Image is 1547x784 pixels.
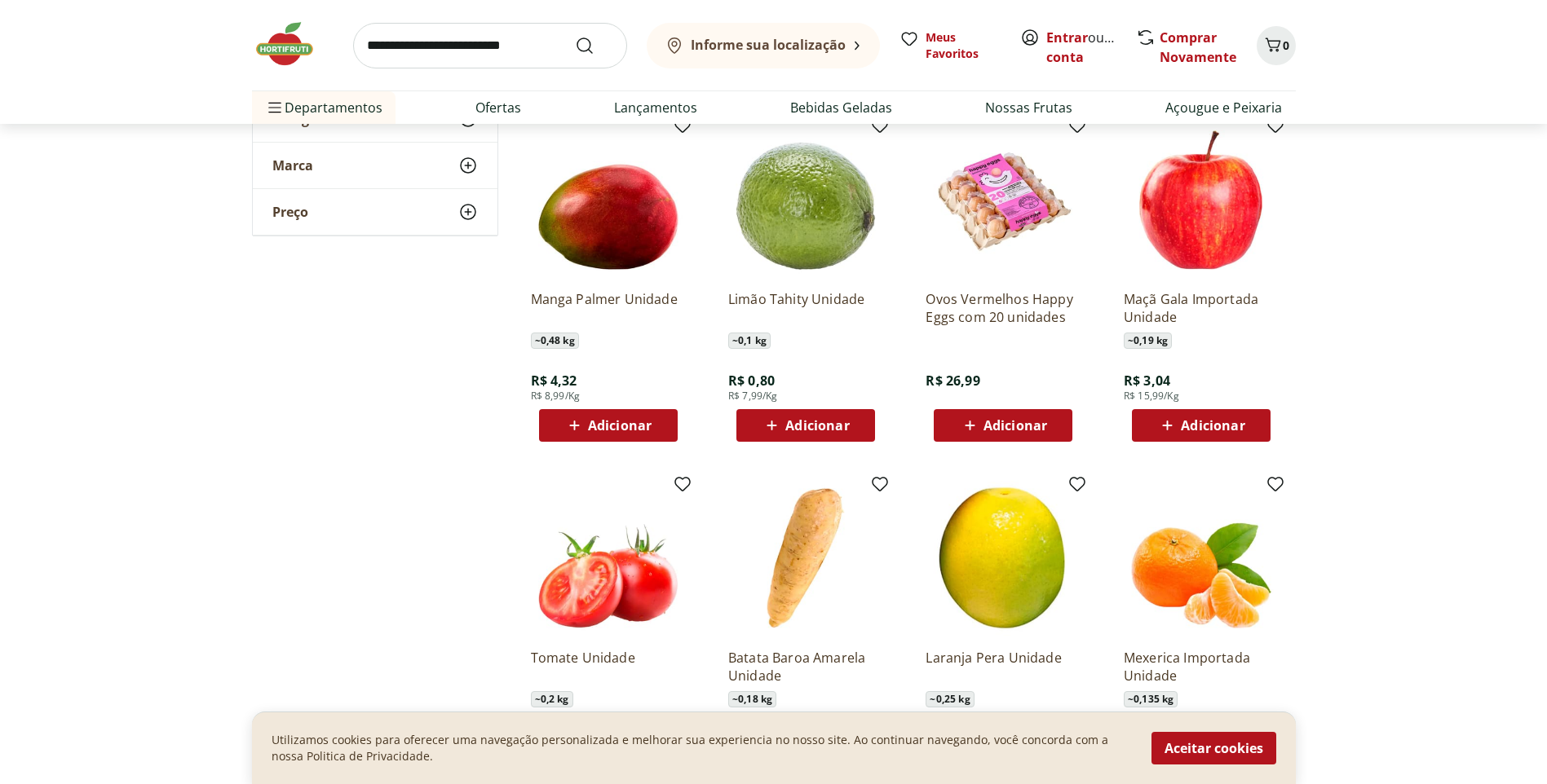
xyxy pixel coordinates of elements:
span: R$ 7,99/Kg [728,390,778,403]
button: Adicionar [736,409,875,442]
span: R$ 15,99/Kg [1124,390,1179,403]
img: Limão Tahity Unidade [728,122,883,277]
span: R$ 0,80 [728,372,775,390]
img: Laranja Pera Unidade [926,481,1081,636]
span: Adicionar [983,419,1047,432]
a: Lançamentos [614,98,697,117]
span: Adicionar [1181,419,1244,432]
span: ~ 0,1 kg [728,333,771,349]
span: ~ 0,19 kg [1124,333,1172,349]
img: Manga Palmer Unidade [531,122,686,277]
a: Criar conta [1046,29,1136,66]
a: Entrar [1046,29,1088,46]
button: Adicionar [934,409,1072,442]
button: Menu [265,88,285,127]
img: Tomate Unidade [531,481,686,636]
span: R$ 26,99 [926,372,979,390]
a: Nossas Frutas [985,98,1072,117]
img: Maçã Gala Importada Unidade [1124,122,1279,277]
span: ~ 0,25 kg [926,691,974,707]
span: ~ 0,48 kg [531,333,579,349]
span: Adicionar [588,419,652,432]
span: R$ 4,32 [531,372,577,390]
span: ou [1046,28,1119,67]
a: Limão Tahity Unidade [728,290,883,326]
a: Ofertas [475,98,521,117]
button: Aceitar cookies [1151,732,1276,764]
a: Manga Palmer Unidade [531,290,686,326]
b: Informe sua localização [691,36,846,54]
span: Preço [272,204,308,220]
a: Meus Favoritos [899,29,1001,62]
img: Hortifruti [252,20,334,68]
a: Laranja Pera Unidade [926,649,1081,685]
a: Comprar Novamente [1160,29,1236,66]
span: Departamentos [265,88,382,127]
span: ~ 0,18 kg [728,691,776,707]
span: ~ 0,2 kg [531,691,573,707]
button: Informe sua localização [647,23,880,68]
img: Ovos Vermelhos Happy Eggs com 20 unidades [926,122,1081,277]
span: ~ 0,135 kg [1124,691,1178,707]
span: R$ 3,04 [1124,372,1170,390]
a: Tomate Unidade [531,649,686,685]
a: Ovos Vermelhos Happy Eggs com 20 unidades [926,290,1081,326]
span: Marca [272,157,313,174]
a: Bebidas Geladas [790,98,892,117]
img: Mexerica Importada Unidade [1124,481,1279,636]
input: search [353,23,627,68]
p: Utilizamos cookies para oferecer uma navegação personalizada e melhorar sua experiencia no nosso ... [272,732,1132,764]
a: Mexerica Importada Unidade [1124,649,1279,685]
button: Marca [253,143,497,188]
button: Adicionar [539,409,678,442]
span: R$ 8,99/Kg [531,390,581,403]
button: Adicionar [1132,409,1271,442]
span: Adicionar [785,419,849,432]
a: Batata Baroa Amarela Unidade [728,649,883,685]
button: Carrinho [1257,26,1296,65]
a: Açougue e Peixaria [1165,98,1282,117]
img: Batata Baroa Amarela Unidade [728,481,883,636]
a: Maçã Gala Importada Unidade [1124,290,1279,326]
span: 0 [1283,37,1289,53]
button: Submit Search [575,36,614,55]
span: Meus Favoritos [926,29,1001,62]
button: Preço [253,189,497,235]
